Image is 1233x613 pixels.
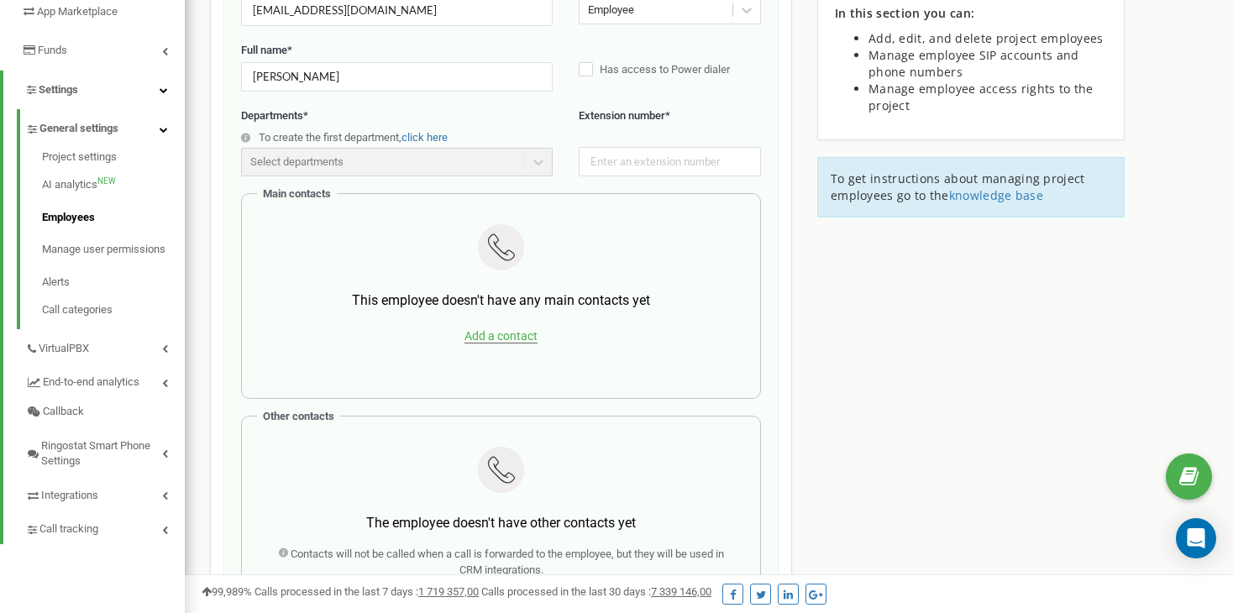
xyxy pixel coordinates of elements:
span: Funds [38,44,67,56]
a: Settings [3,71,185,110]
a: General settings [25,109,185,144]
div: Open Intercom Messenger [1176,518,1216,558]
input: Enter full name [241,62,553,92]
input: Enter an extension number [579,147,761,176]
span: General settings [39,121,118,137]
a: Call categories [42,298,185,318]
u: 1 719 357,00 [418,585,479,598]
div: Employee [588,3,634,18]
span: This employee doesn't have any main contacts yet [352,292,650,308]
a: AI analyticsNEW [42,169,185,202]
span: Settings [39,83,78,96]
a: Alerts [42,266,185,299]
a: Call tracking [25,510,185,544]
span: The employee doesn't have other contacts yet [366,515,636,531]
span: Full name [241,44,287,56]
span: Ringostat Smart Phone Settings [41,438,162,469]
a: Project settings [42,149,185,170]
span: Manage employee access rights to the project [868,81,1094,113]
span: Call tracking [39,521,98,537]
a: click here [401,131,448,144]
span: End-to-end analytics [43,375,139,390]
span: Contacts will not be called when a call is forwarded to the employee, but they will be used in CR... [291,548,724,576]
span: Add, edit, and delete project employees [868,30,1104,46]
span: Manage employee SIP accounts and phone numbers [868,47,1079,80]
span: Calls processed in the last 7 days : [254,585,479,598]
span: Has access to Power dialer [600,63,730,76]
span: VirtualPBX [39,341,89,357]
span: Add a contact [464,329,538,343]
span: In this section you can: [835,5,974,21]
span: To create the first department, [259,131,401,144]
span: App Marketplace [37,5,118,18]
a: Employees [42,202,185,234]
span: Departments [241,109,303,122]
a: Callback [25,397,185,427]
a: Manage user permissions [42,233,185,266]
a: VirtualPBX [25,329,185,364]
span: To get instructions about managing project employees go to the [831,170,1085,203]
span: Calls processed in the last 30 days : [481,585,711,598]
a: knowledge base [949,187,1043,203]
u: 7 339 146,00 [651,585,711,598]
a: Ringostat Smart Phone Settings [25,427,185,476]
a: End-to-end analytics [25,363,185,397]
span: Extension number [579,109,665,122]
span: Integrations [41,488,98,504]
span: 99,989% [202,585,252,598]
span: Other contacts [263,410,334,422]
span: Callback [43,404,84,420]
span: Main contacts [263,187,331,200]
a: Integrations [25,476,185,511]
